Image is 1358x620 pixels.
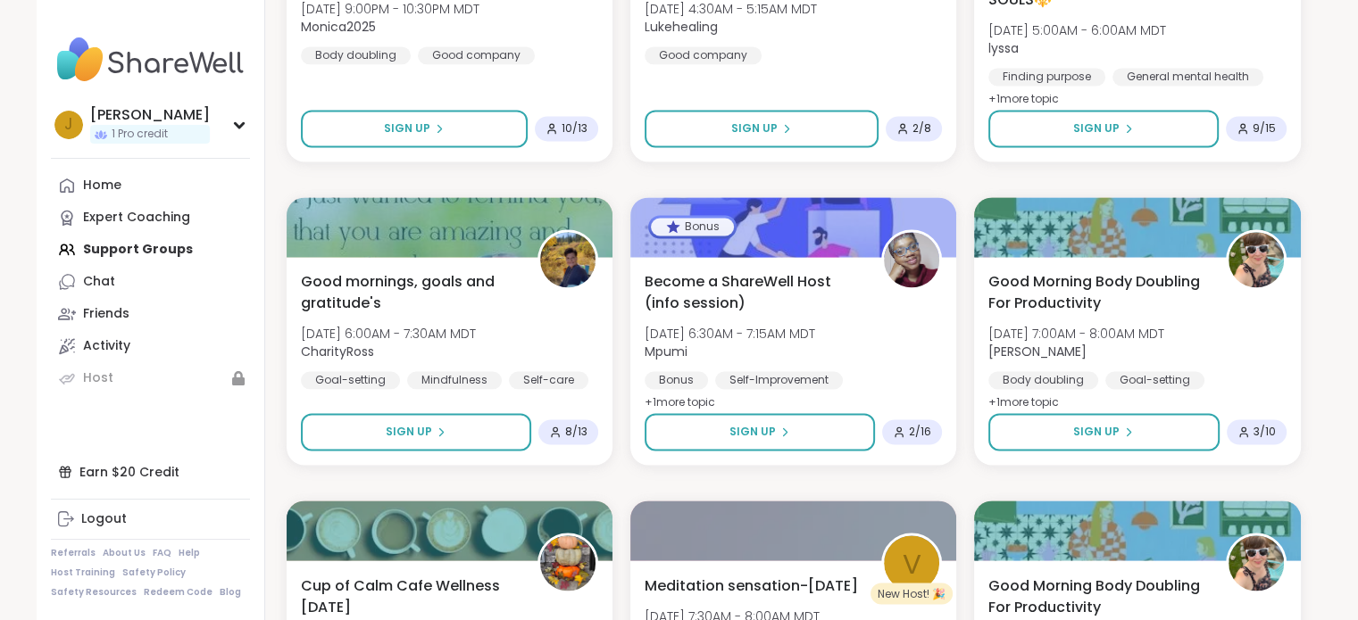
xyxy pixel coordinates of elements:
div: Friends [83,305,129,323]
a: Safety Policy [122,566,186,579]
span: [DATE] 7:00AM - 8:00AM MDT [988,325,1164,343]
a: Safety Resources [51,586,137,599]
a: Chat [51,266,250,298]
span: Sign Up [1073,120,1120,136]
a: Redeem Code [144,586,212,599]
span: Sign Up [1073,424,1120,440]
div: Self-care [509,371,588,389]
span: Good Morning Body Doubling For Productivity [988,575,1205,617]
div: Home [83,177,121,194]
a: About Us [103,547,146,559]
span: [DATE] 6:00AM - 7:30AM MDT [301,325,476,343]
span: Sign Up [731,120,778,136]
a: Activity [51,330,250,362]
span: 8 / 13 [565,425,587,439]
div: Mindfulness [407,371,502,389]
div: Body doubling [988,371,1098,389]
img: ShareWell Nav Logo [51,29,250,91]
span: Good mornings, goals and gratitude's [301,271,518,314]
b: [PERSON_NAME] [988,343,1087,360]
span: Become a ShareWell Host (info session) [645,271,862,314]
div: Finding purpose [988,68,1105,86]
img: HeatherCM24 [540,535,596,591]
a: Host [51,362,250,394]
span: Sign Up [386,424,432,440]
img: Mpumi [884,232,939,287]
div: Self-Improvement [715,371,843,389]
span: Cup of Calm Cafe Wellness [DATE] [301,575,518,617]
a: Help [179,547,200,559]
button: Sign Up [645,413,875,451]
a: Host Training [51,566,115,579]
span: J [64,113,72,136]
span: Sign Up [729,424,776,440]
span: v [903,542,921,584]
span: [DATE] 5:00AM - 6:00AM MDT [988,21,1166,39]
a: Logout [51,503,250,535]
span: Good Morning Body Doubling For Productivity [988,271,1205,314]
a: Home [51,169,250,202]
div: Good company [418,46,535,64]
span: Sign Up [384,120,430,136]
button: Sign Up [988,110,1218,147]
div: Expert Coaching [83,209,190,227]
div: Good company [645,46,762,64]
b: lyssa [988,39,1019,57]
div: Goal-setting [301,371,400,389]
img: Adrienne_QueenOfTheDawn [1229,535,1284,591]
b: CharityRoss [301,343,374,360]
span: [DATE] 6:30AM - 7:15AM MDT [645,325,815,343]
div: Earn $20 Credit [51,456,250,488]
div: Goal-setting [1105,371,1204,389]
span: 9 / 15 [1253,121,1276,136]
a: Friends [51,298,250,330]
img: CharityRoss [540,232,596,287]
img: Adrienne_QueenOfTheDawn [1229,232,1284,287]
div: Chat [83,273,115,291]
div: Body doubling [301,46,411,64]
a: Expert Coaching [51,202,250,234]
div: Logout [81,510,127,528]
a: Referrals [51,547,96,559]
span: 3 / 10 [1254,425,1276,439]
a: Blog [220,586,241,599]
a: FAQ [153,547,171,559]
div: General mental health [1112,68,1263,86]
button: Sign Up [301,413,531,451]
div: Activity [83,337,130,355]
span: 2 / 8 [912,121,931,136]
div: Host [83,369,113,387]
span: 2 / 16 [909,425,931,439]
div: New Host! 🎉 [871,583,953,604]
button: Sign Up [988,413,1219,451]
div: Bonus [645,371,708,389]
button: Sign Up [301,110,528,147]
b: Lukehealing [645,18,718,36]
button: Sign Up [645,110,879,147]
b: Mpumi [645,343,687,360]
span: 1 Pro credit [112,127,168,142]
span: 10 / 13 [562,121,587,136]
div: [PERSON_NAME] [90,105,210,125]
b: Monica2025 [301,18,376,36]
span: Meditation sensation-[DATE] [645,575,858,596]
div: Bonus [651,218,734,236]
